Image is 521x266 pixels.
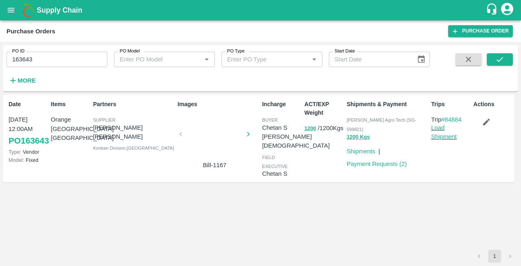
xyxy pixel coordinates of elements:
[262,123,330,132] p: Chetan S
[347,161,407,167] a: Payment Requests (2)
[51,115,90,142] p: Orange [GEOGRAPHIC_DATA] [GEOGRAPHIC_DATA]
[262,132,330,150] p: [PERSON_NAME][DEMOGRAPHIC_DATA]
[347,118,416,131] span: [PERSON_NAME] Agro Tech (SO-599821)
[93,123,175,142] p: [PERSON_NAME] [PERSON_NAME]
[488,250,501,263] button: page 1
[9,133,49,148] a: PO163643
[431,124,457,140] a: Load Shipment
[9,156,48,164] p: Fixed
[262,169,301,178] p: Chetan S
[20,2,37,18] img: logo
[93,118,116,122] span: Supplier
[116,54,188,65] input: Enter PO Model
[9,157,24,163] span: Model:
[93,146,174,150] span: Konkan Division , [GEOGRAPHIC_DATA]
[431,100,470,109] p: Trips
[2,1,20,20] button: open drawer
[184,161,245,170] p: Bill-1167
[37,6,82,14] b: Supply Chain
[304,100,344,117] p: ACT/EXP Weight
[375,144,380,156] div: |
[486,3,500,17] div: customer-support
[177,100,259,109] p: Images
[414,52,429,67] button: Choose date
[471,250,518,263] nav: pagination navigation
[262,155,288,169] span: field executive
[9,100,48,109] p: Date
[201,54,212,65] button: Open
[304,124,344,133] p: / 1200 Kgs
[347,148,375,155] a: Shipments
[309,54,320,65] button: Open
[224,54,296,65] input: Enter PO Type
[37,4,486,16] a: Supply Chain
[304,124,316,133] button: 1200
[448,25,513,37] a: Purchase Order
[7,26,55,37] div: Purchase Orders
[7,52,107,67] input: Enter PO ID
[9,115,48,133] p: [DATE] 12:00AM
[120,48,140,55] label: PO Model
[227,48,245,55] label: PO Type
[7,74,38,87] button: More
[93,100,175,109] p: Partners
[335,48,355,55] label: Start Date
[262,100,301,109] p: Incharge
[431,115,470,124] p: Trip
[329,52,410,67] input: Start Date
[441,116,462,123] a: #84884
[12,48,24,55] label: PO ID
[9,149,21,155] span: Type:
[18,77,36,84] strong: More
[500,2,514,19] div: account of current user
[347,100,428,109] p: Shipments & Payment
[51,100,90,109] p: Items
[347,133,370,142] button: 1200 Kgs
[473,100,512,109] p: Actions
[262,118,278,122] span: buyer
[9,148,48,156] p: Vendor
